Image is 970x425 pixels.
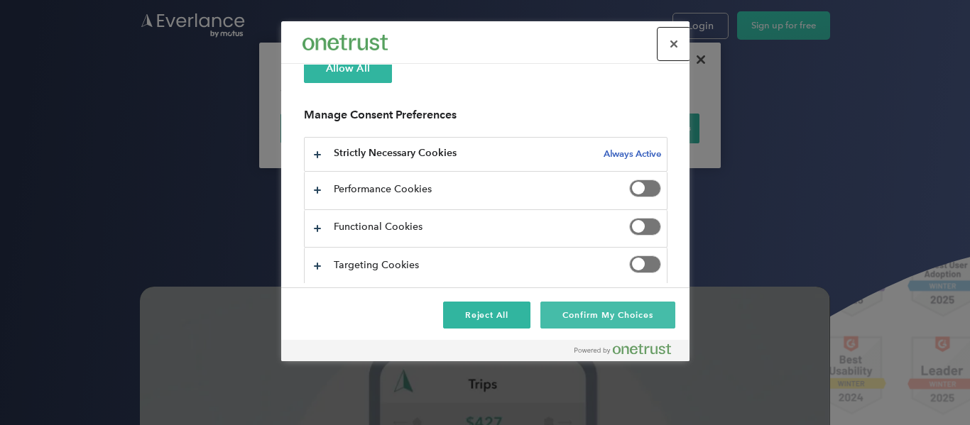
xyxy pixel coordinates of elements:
[104,84,176,114] input: Submit
[281,21,690,361] div: Privacy Preference Center
[443,302,531,329] button: Reject All
[303,28,388,57] div: Everlance
[304,55,392,83] button: Allow All
[574,343,682,361] a: Powered by OneTrust Opens in a new Tab
[574,343,671,355] img: Powered by OneTrust Opens in a new Tab
[281,21,690,361] div: Preference center
[303,35,388,50] img: Everlance
[658,28,690,60] button: Close
[540,302,675,329] button: Confirm My Choices
[304,108,667,130] h3: Manage Consent Preferences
